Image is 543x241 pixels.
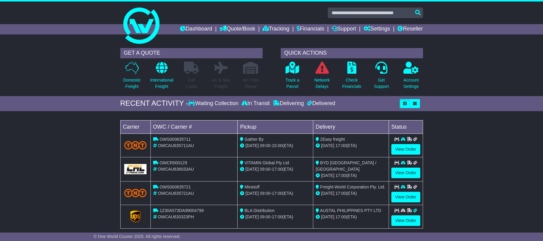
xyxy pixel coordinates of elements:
a: Financials [297,24,324,34]
span: [DATE] [245,214,259,219]
a: NetworkDelays [314,61,330,93]
span: BYD [GEOGRAPHIC_DATA] / [GEOGRAPHIC_DATA] [316,160,376,172]
span: 2Easy freight [320,137,345,142]
p: Network Delays [314,77,330,90]
div: (ETA) [316,214,386,220]
p: Track a Parcel [286,77,299,90]
span: © One World Courier 2025. All rights reserved. [93,234,181,239]
span: VITAMIN Global Pty Ltd [245,160,289,165]
span: 17:00 [336,143,346,148]
a: DomesticFreight [123,61,141,93]
span: OWS000635721 [159,185,191,189]
a: Reseller [397,24,423,34]
span: 17:00 [336,214,346,219]
a: View Order [391,192,420,202]
a: Dashboard [180,24,212,34]
a: Track aParcel [285,61,300,93]
span: 09:00 [260,143,270,148]
div: Waiting Collection [188,100,240,107]
td: Pickup [238,120,313,133]
img: GetCarrierServiceLogo [130,210,140,223]
div: (ETA) [316,172,386,179]
span: BLA Distribution [245,208,275,213]
p: Full Loads [184,77,199,90]
span: OWS000635711 [159,137,191,142]
td: Delivery [313,120,389,133]
div: RECENT ACTIVITY - [120,99,188,108]
p: Account Settings [403,77,419,90]
td: Carrier [120,120,150,133]
span: [DATE] [245,191,259,196]
p: Air & Sea Freight [212,77,230,90]
a: View Order [391,168,420,178]
span: OWCAU636033AU [158,167,194,172]
span: [DATE] [321,191,334,196]
span: Gather By [245,137,264,142]
a: Quote/Book [219,24,255,34]
div: Delivered [305,100,335,107]
a: AccountSettings [403,61,419,93]
span: 17:00 [272,191,283,196]
span: [DATE] [245,167,259,172]
p: Check Financials [342,77,361,90]
td: Status [389,120,423,133]
span: [DATE] [321,143,334,148]
td: OWC / Carrier # [150,120,238,133]
span: 09:00 [260,167,270,172]
a: Support [332,24,356,34]
span: [DATE] [321,173,334,178]
div: (ETA) [316,143,386,149]
span: 17:00 [272,214,283,219]
div: (ETA) [316,190,386,197]
span: 1Z30A573DA99004799 [159,208,204,213]
span: [DATE] [245,143,259,148]
div: QUICK ACTIONS [281,48,423,58]
span: OWCAU630323PH [158,214,194,219]
a: CheckFinancials [342,61,361,93]
span: 17:00 [336,191,346,196]
span: 17:00 [272,167,283,172]
div: - (ETA) [240,214,311,220]
span: OWCAU635711AU [158,143,194,148]
a: GetSupport [374,61,389,93]
p: Get Support [374,77,389,90]
a: Settings [364,24,390,34]
img: TNT_Domestic.png [124,189,147,197]
span: 17:00 [336,173,346,178]
p: Air / Sea Depot [243,77,259,90]
a: View Order [391,215,420,226]
span: OWCR000129 [159,160,187,165]
p: International Freight [150,77,173,90]
p: Domestic Freight [123,77,140,90]
div: In Transit [240,100,271,107]
span: Minetuff [245,185,260,189]
span: AUSTAL PHILIPPINES PTY LTD [320,208,381,213]
a: InternationalFreight [150,61,174,93]
span: 09:00 [260,191,270,196]
span: OWCAU635721AU [158,191,194,196]
div: - (ETA) [240,166,311,172]
span: 15:00 [272,143,283,148]
a: Tracking [263,24,289,34]
div: Delivering [271,100,305,107]
a: View Order [391,144,420,155]
span: [DATE] [321,214,334,219]
div: GET A QUOTE [120,48,263,58]
div: - (ETA) [240,143,311,149]
img: GetCarrierServiceLogo [124,164,147,174]
span: Freight-World Corporation Pty. Ltd. [320,185,385,189]
div: - (ETA) [240,190,311,197]
span: 09:00 [260,214,270,219]
img: TNT_Domestic.png [124,141,147,149]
